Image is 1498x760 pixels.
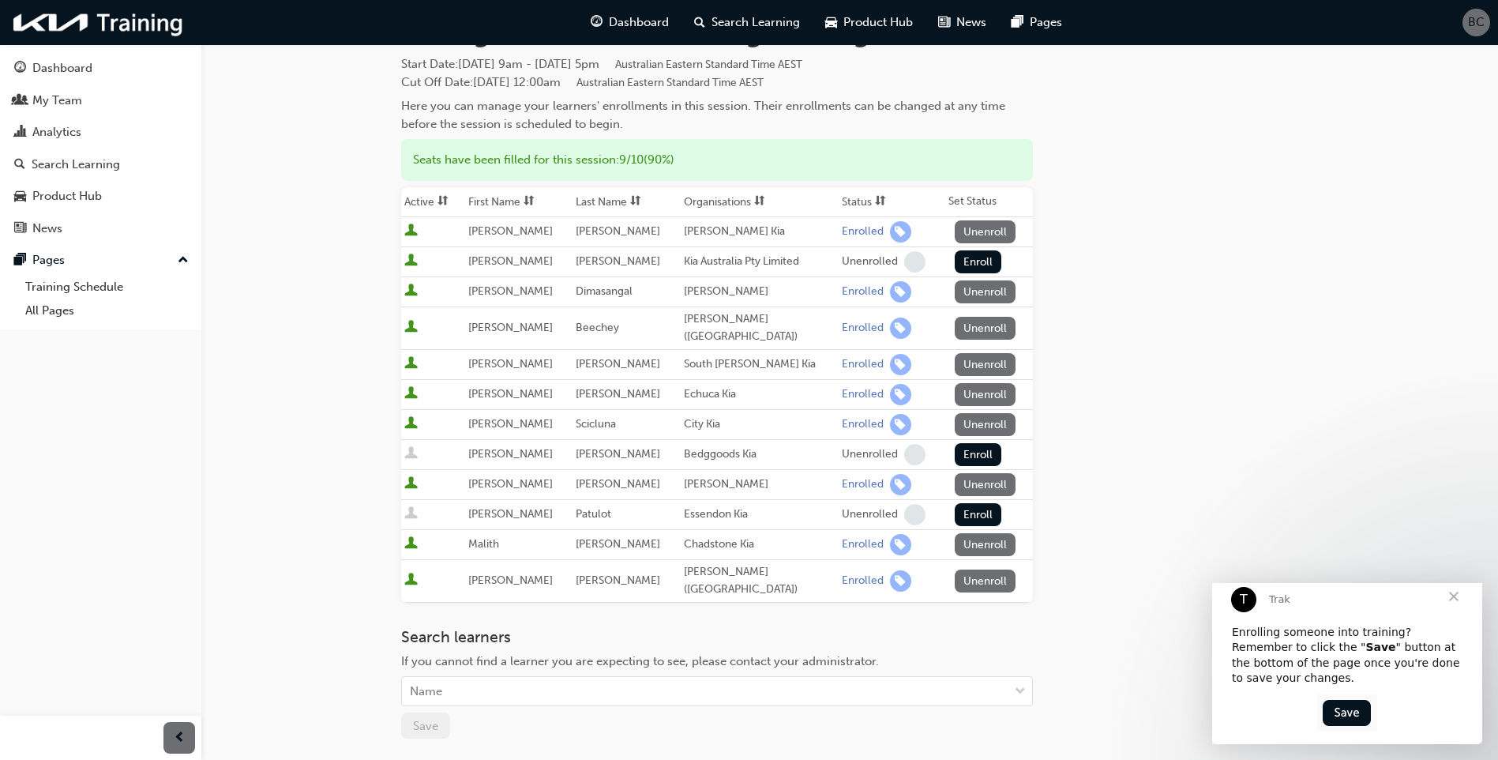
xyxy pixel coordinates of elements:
[401,97,1033,133] div: Here you can manage your learners' enrollments in this session. Their enrollments can be changed ...
[14,126,26,140] span: chart-icon
[576,284,633,298] span: Dimasangal
[955,250,1002,273] button: Enroll
[591,13,603,32] span: guage-icon
[711,13,800,32] span: Search Learning
[401,713,450,739] button: Save
[32,156,120,174] div: Search Learning
[1468,13,1485,32] span: BC
[825,13,837,32] span: car-icon
[576,507,611,521] span: Patulot
[904,444,925,465] span: learningRecordVerb_NONE-icon
[842,387,884,402] div: Enrolled
[1015,682,1026,702] span: down-icon
[576,447,660,461] span: [PERSON_NAME]
[576,357,660,371] span: [PERSON_NAME]
[842,224,884,239] div: Enrolled
[684,223,835,241] div: [PERSON_NAME] Kia
[684,310,835,346] div: [PERSON_NAME] ([GEOGRAPHIC_DATA])
[890,534,911,555] span: learningRecordVerb_ENROLL-icon
[468,357,553,371] span: [PERSON_NAME]
[458,57,802,71] span: [DATE] 9am - [DATE] 5pm
[468,477,553,491] span: [PERSON_NAME]
[32,92,82,110] div: My Team
[842,507,898,522] div: Unenrolled
[404,573,418,589] span: User is active
[410,683,442,701] div: Name
[524,195,535,209] span: sorting-icon
[404,386,418,402] span: User is active
[468,574,553,587] span: [PERSON_NAME]
[1462,9,1490,36] button: BC
[576,537,660,551] span: [PERSON_NAME]
[6,54,195,83] a: Dashboard
[576,224,660,238] span: [PERSON_NAME]
[615,58,802,71] span: Australian Eastern Standard Time AEST
[955,383,1016,406] button: Unenroll
[32,220,62,238] div: News
[468,447,553,461] span: [PERSON_NAME]
[468,537,499,551] span: Malith
[404,476,418,492] span: User is active
[404,536,418,552] span: User is active
[955,413,1016,436] button: Unenroll
[468,224,553,238] span: [PERSON_NAME]
[32,251,65,269] div: Pages
[573,187,680,217] th: Toggle SortBy
[576,387,660,401] span: [PERSON_NAME]
[684,356,835,374] div: South [PERSON_NAME] Kia
[842,447,898,462] div: Unenrolled
[813,6,925,39] a: car-iconProduct Hub
[955,220,1016,243] button: Unenroll
[875,195,886,209] span: sorting-icon
[14,222,26,236] span: news-icon
[890,318,911,339] span: learningRecordVerb_ENROLL-icon
[609,13,669,32] span: Dashboard
[14,62,26,76] span: guage-icon
[684,536,835,554] div: Chadstone Kia
[468,417,553,431] span: [PERSON_NAME]
[401,187,465,217] th: Toggle SortBy
[404,254,418,269] span: User is active
[956,13,986,32] span: News
[999,6,1075,39] a: pages-iconPages
[6,214,195,243] a: News
[576,254,660,268] span: [PERSON_NAME]
[401,628,1033,646] h3: Search learners
[842,417,884,432] div: Enrolled
[694,13,705,32] span: search-icon
[890,221,911,243] span: learningRecordVerb_ENROLL-icon
[404,356,418,372] span: User is active
[14,254,26,268] span: pages-icon
[6,118,195,147] a: Analytics
[465,187,573,217] th: Toggle SortBy
[32,187,102,205] div: Product Hub
[839,187,945,217] th: Toggle SortBy
[843,13,913,32] span: Product Hub
[468,284,553,298] span: [PERSON_NAME]
[842,254,898,269] div: Unenrolled
[404,224,418,239] span: User is active
[401,654,879,668] span: If you cannot find a learner you are expecting to see, please contact your administrator.
[8,6,190,39] a: kia-training
[890,281,911,303] span: learningRecordVerb_ENROLL-icon
[955,503,1002,526] button: Enroll
[904,504,925,525] span: learningRecordVerb_NONE-icon
[842,321,884,336] div: Enrolled
[468,254,553,268] span: [PERSON_NAME]
[14,190,26,204] span: car-icon
[945,187,1033,217] th: Set Status
[684,283,835,301] div: [PERSON_NAME]
[6,246,195,275] button: Pages
[6,86,195,115] a: My Team
[681,187,839,217] th: Toggle SortBy
[842,477,884,492] div: Enrolled
[576,321,619,334] span: Beechey
[153,58,183,70] b: Save
[684,253,835,271] div: Kia Australia Pty Limited
[19,299,195,323] a: All Pages
[890,570,911,592] span: learningRecordVerb_ENROLL-icon
[404,446,418,462] span: User is inactive
[842,284,884,299] div: Enrolled
[6,51,195,246] button: DashboardMy TeamAnalyticsSearch LearningProduct HubNews
[955,353,1016,376] button: Unenroll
